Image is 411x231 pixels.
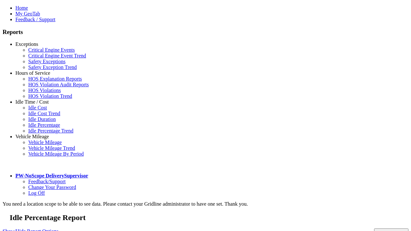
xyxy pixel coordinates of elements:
[28,122,60,128] a: Idle Percentage
[28,76,82,81] a: HOS Explanation Reports
[15,11,40,16] a: My GeoTab
[10,213,408,222] h2: Idle Percentage Report
[28,47,75,53] a: Critical Engine Events
[15,41,38,47] a: Exceptions
[28,184,76,190] a: Change Your Password
[28,111,60,116] a: Idle Cost Trend
[28,64,77,70] a: Safety Exception Trend
[28,179,66,184] a: Feedback/Support
[28,128,73,133] a: Idle Percentage Trend
[28,82,89,87] a: HOS Violation Audit Reports
[15,17,55,22] a: Feedback / Support
[15,173,88,178] a: PW-NoScope DeliverySupervisor
[28,93,72,99] a: HOS Violation Trend
[28,151,84,157] a: Vehicle Mileage By Period
[3,201,408,207] div: You need a location scope to be able to see data. Please contact your Gridline administrator to h...
[28,190,45,196] a: Log Off
[15,5,28,11] a: Home
[28,105,47,110] a: Idle Cost
[15,99,49,105] a: Idle Time / Cost
[28,88,61,93] a: HOS Violations
[15,134,49,139] a: Vehicle Mileage
[28,140,62,145] a: Vehicle Mileage
[28,145,75,151] a: Vehicle Mileage Trend
[28,116,56,122] a: Idle Duration
[15,70,50,76] a: Hours of Service
[28,53,86,58] a: Critical Engine Event Trend
[3,29,408,36] h3: Reports
[28,59,66,64] a: Safety Exceptions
